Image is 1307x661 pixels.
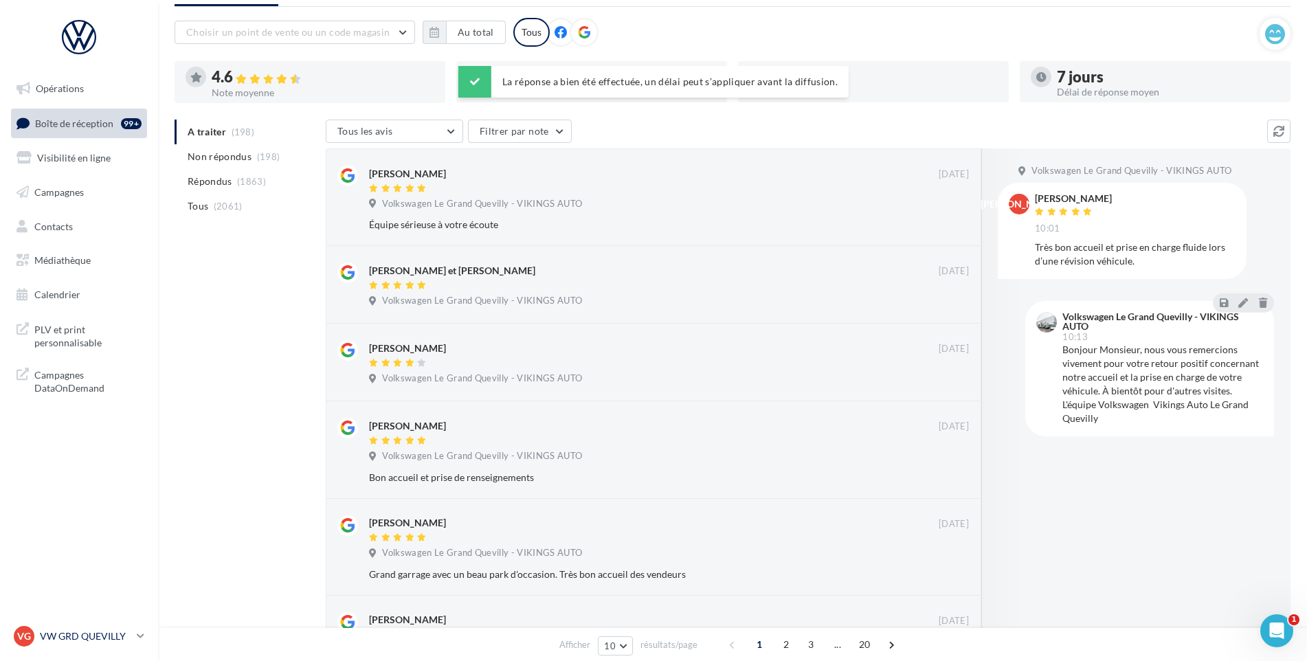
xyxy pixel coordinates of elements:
span: Volkswagen Le Grand Quevilly - VIKINGS AUTO [382,450,582,462]
a: Campagnes [8,178,150,207]
span: ... [827,634,849,656]
span: Tous [188,199,208,213]
a: PLV et print personnalisable [8,315,150,355]
span: 3 [800,634,822,656]
span: 1 [748,634,770,656]
div: Volkswagen Le Grand Quevilly - VIKINGS AUTO [1062,312,1260,331]
span: [DATE] [939,168,969,181]
span: [DATE] [939,343,969,355]
div: La réponse a bien été effectuée, un délai peut s’appliquer avant la diffusion. [458,66,849,98]
div: 7 jours [1057,69,1280,85]
div: 4.6 [212,69,434,85]
div: 99+ [121,118,142,129]
div: Taux de réponse [775,87,998,97]
div: Note moyenne [212,88,434,98]
button: Au total [446,21,506,44]
a: Opérations [8,74,150,103]
span: Répondus [188,175,232,188]
div: Tous [513,18,550,47]
button: 10 [598,636,633,656]
span: Calendrier [34,289,80,300]
span: Opérations [36,82,84,94]
div: Grand garrage avec un beau park d'occasion. Très bon accueil des vendeurs [369,568,880,581]
span: VG [17,629,31,643]
a: Contacts [8,212,150,241]
span: Visibilité en ligne [37,152,111,164]
span: Volkswagen Le Grand Quevilly - VIKINGS AUTO [1031,165,1231,177]
div: [PERSON_NAME] [369,341,446,355]
button: Filtrer par note [468,120,572,143]
div: 90 % [775,69,998,85]
a: VG VW GRD QUEVILLY [11,623,147,649]
span: [DATE] [939,518,969,530]
span: Contacts [34,220,73,232]
div: [PERSON_NAME] [369,516,446,530]
div: Bon accueil et prise de renseignements [369,471,880,484]
span: PLV et print personnalisable [34,320,142,350]
button: Tous les avis [326,120,463,143]
span: Volkswagen Le Grand Quevilly - VIKINGS AUTO [382,547,582,559]
span: (2061) [214,201,243,212]
span: Choisir un point de vente ou un code magasin [186,26,390,38]
a: Calendrier [8,280,150,309]
span: 1 [1288,614,1299,625]
div: Délai de réponse moyen [1057,87,1280,97]
div: [PERSON_NAME] [1035,194,1112,203]
span: Médiathèque [34,254,91,266]
div: Équipe sérieuse à votre écoute [369,218,880,232]
span: Campagnes DataOnDemand [34,366,142,395]
span: [PERSON_NAME] [981,197,1058,211]
button: Choisir un point de vente ou un code magasin [175,21,415,44]
span: Tous les avis [337,125,393,137]
span: 10 [604,640,616,651]
div: [PERSON_NAME] [369,613,446,627]
div: [PERSON_NAME] [369,167,446,181]
span: (198) [257,151,280,162]
span: 20 [853,634,876,656]
span: Volkswagen Le Grand Quevilly - VIKINGS AUTO [382,372,582,385]
div: Très bon accueil et prise en charge fluide lors d’une révision véhicule. [1035,240,1236,268]
a: Visibilité en ligne [8,144,150,172]
span: Afficher [559,638,590,651]
span: [DATE] [939,615,969,627]
a: Médiathèque [8,246,150,275]
span: 10:01 [1035,223,1060,235]
span: [DATE] [939,265,969,278]
a: Campagnes DataOnDemand [8,360,150,401]
button: Au total [423,21,506,44]
span: Campagnes [34,186,84,198]
span: résultats/page [640,638,697,651]
div: Bonjour Monsieur, nous vous remercions vivement pour votre retour positif concernant notre accuei... [1062,343,1263,425]
span: (1863) [237,176,266,187]
span: 2 [775,634,797,656]
p: VW GRD QUEVILLY [40,629,131,643]
span: Volkswagen Le Grand Quevilly - VIKINGS AUTO [382,198,582,210]
span: [DATE] [939,421,969,433]
a: Boîte de réception99+ [8,109,150,138]
span: Boîte de réception [35,117,113,128]
div: [PERSON_NAME] [369,419,446,433]
span: Volkswagen Le Grand Quevilly - VIKINGS AUTO [382,295,582,307]
span: Non répondus [188,150,252,164]
iframe: Intercom live chat [1260,614,1293,647]
span: 10:13 [1062,333,1088,341]
div: [PERSON_NAME] et [PERSON_NAME] [369,264,535,278]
